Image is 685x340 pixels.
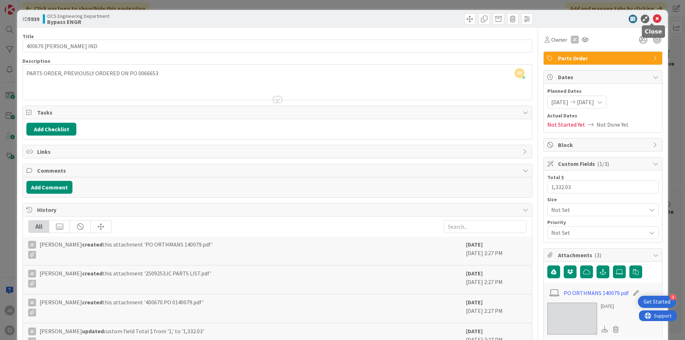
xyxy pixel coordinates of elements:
label: Total $ [547,174,564,181]
div: [DATE] [601,303,621,310]
span: Links [37,147,519,156]
b: [DATE] [466,270,483,277]
div: Download [601,325,609,334]
div: Priority [547,220,659,225]
span: Not Set [551,205,643,215]
button: Add Comment [26,181,72,194]
div: [DATE] 2:27 PM [466,269,527,290]
b: [DATE] [466,241,483,248]
a: PO ORTHMANS 140079.pdf [564,289,629,297]
span: [DATE] [551,98,568,106]
span: OCS Engineering Department [47,13,110,19]
span: ( 1/3 ) [597,160,609,167]
span: [PERSON_NAME] this attachment '400670 PO 0140079.pdf' [40,298,203,316]
input: Search... [444,220,527,233]
label: Title [22,33,34,40]
b: created [82,270,102,277]
span: Dates [558,73,649,81]
span: History [37,205,519,214]
div: JC [28,270,36,278]
span: Support [15,1,32,10]
span: Not Set [551,228,643,238]
p: PARTS ORDER, PREVIOUSLY ORDERED ON PO 0066653 [26,69,528,77]
span: Block [558,141,649,149]
span: Not Started Yet [547,120,585,129]
button: Add Checklist [26,123,76,136]
span: Comments [37,166,519,175]
div: All [29,220,49,233]
span: Attachments [558,251,649,259]
h5: Close [645,28,662,35]
span: Description [22,58,50,64]
span: Tasks [37,108,519,117]
b: Bypass ENGR [47,19,110,25]
div: 4 [670,294,676,300]
span: [DATE] [577,98,594,106]
b: 5939 [28,15,39,22]
input: type card name here... [22,40,532,52]
div: Open Get Started checklist, remaining modules: 4 [638,296,676,308]
span: JK [514,68,524,78]
span: Custom Fields [558,159,649,168]
div: JC [28,241,36,249]
b: created [82,241,102,248]
span: Not Done Yet [597,120,629,129]
span: [PERSON_NAME] this attachment 'PO ORTHMANS 140079.pdf' [40,240,213,259]
span: Parts Order [558,54,649,62]
b: created [82,299,102,306]
b: updated [82,328,104,335]
b: [DATE] [466,299,483,306]
span: ID [22,15,39,23]
div: JC [28,299,36,306]
span: ( 3 ) [594,252,601,259]
span: Planned Dates [547,87,659,95]
div: JC [28,328,36,335]
span: Owner [551,35,567,44]
div: Size [547,197,659,202]
div: [DATE] 2:27 PM [466,298,527,319]
span: [PERSON_NAME] this attachment '2509253JC PARTS LIST.pdf' [40,269,211,288]
div: Get Started [644,298,670,305]
div: JC [571,36,579,44]
span: Actual Dates [547,112,659,120]
b: [DATE] [466,328,483,335]
div: [DATE] 2:27 PM [466,240,527,262]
